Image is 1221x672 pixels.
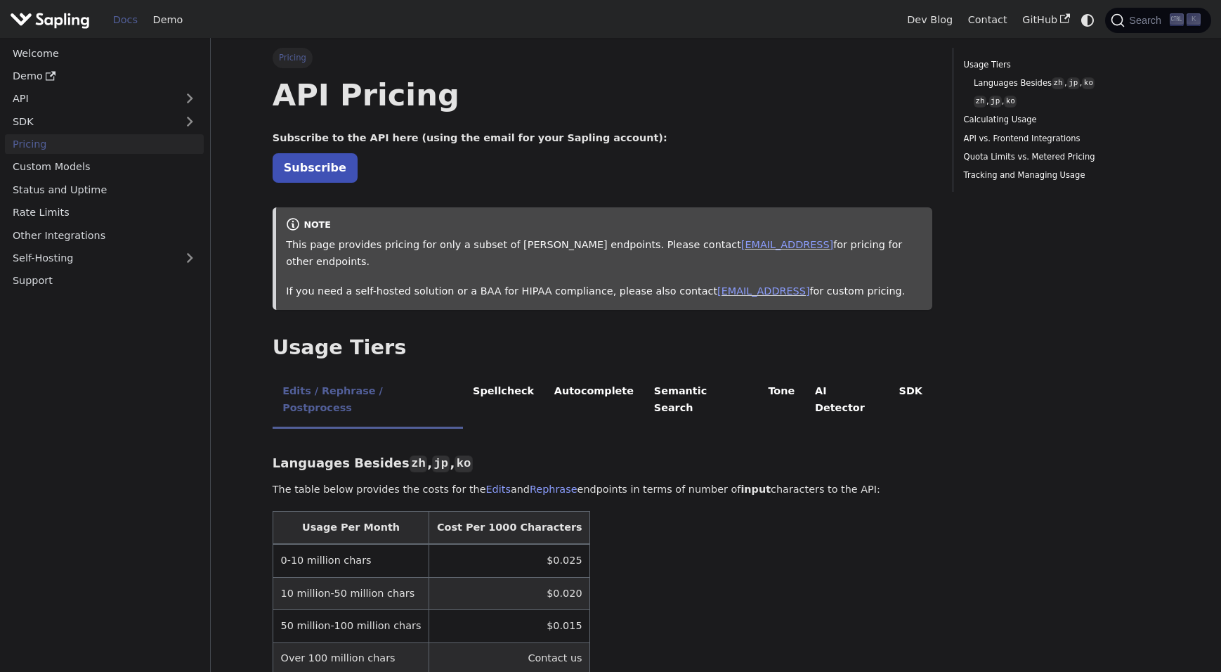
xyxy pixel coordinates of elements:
code: ko [455,455,472,472]
td: $0.015 [429,610,590,642]
button: Expand sidebar category 'SDK' [176,111,204,131]
a: Pricing [5,134,204,155]
span: Search [1125,15,1170,26]
code: zh [410,455,427,472]
a: [EMAIL_ADDRESS] [717,285,809,297]
a: [EMAIL_ADDRESS] [741,239,833,250]
li: AI Detector [805,373,889,429]
a: API [5,89,176,109]
a: Usage Tiers [964,58,1154,72]
a: Custom Models [5,157,204,177]
li: Autocomplete [544,373,644,429]
a: Languages Besideszh,jp,ko [974,77,1149,90]
a: Other Integrations [5,225,204,245]
a: zh,jp,ko [974,95,1149,108]
kbd: K [1187,13,1201,26]
code: zh [974,96,986,108]
strong: input [740,484,771,495]
td: 50 million-100 million chars [273,610,429,642]
a: Demo [145,9,190,31]
a: Status and Uptime [5,179,204,200]
a: Subscribe [273,153,358,182]
code: ko [1082,77,1095,89]
th: Cost Per 1000 Characters [429,512,590,545]
a: SDK [5,111,176,131]
div: note [286,217,922,234]
img: Sapling.ai [10,10,90,30]
code: jp [432,455,450,472]
code: ko [1004,96,1017,108]
a: Demo [5,66,204,86]
h2: Usage Tiers [273,335,933,361]
a: Calculating Usage [964,113,1154,127]
td: $0.025 [429,544,590,577]
li: Tone [758,373,805,429]
td: 0-10 million chars [273,544,429,577]
a: Rate Limits [5,202,204,223]
a: Welcome [5,43,204,63]
code: zh [1052,77,1064,89]
p: The table below provides the costs for the and endpoints in terms of number of characters to the ... [273,482,933,498]
a: Edits [486,484,511,495]
td: $0.020 [429,577,590,609]
h1: API Pricing [273,76,933,114]
button: Switch between dark and light mode (currently system mode) [1078,10,1098,30]
a: API vs. Frontend Integrations [964,132,1154,146]
a: Tracking and Managing Usage [964,169,1154,182]
td: 10 million-50 million chars [273,577,429,609]
p: This page provides pricing for only a subset of [PERSON_NAME] endpoints. Please contact for prici... [286,237,922,271]
a: Quota Limits vs. Metered Pricing [964,150,1154,164]
a: Contact [960,9,1015,31]
a: Sapling.ai [10,10,95,30]
li: Semantic Search [644,373,758,429]
li: Spellcheck [463,373,544,429]
h3: Languages Besides , , [273,455,933,472]
a: Support [5,271,204,291]
li: SDK [889,373,932,429]
th: Usage Per Month [273,512,429,545]
span: Pricing [273,48,313,67]
strong: Subscribe to the API here (using the email for your Sapling account): [273,132,667,143]
a: Docs [105,9,145,31]
code: jp [1067,77,1080,89]
a: Self-Hosting [5,248,204,269]
a: Rephrase [530,484,577,495]
a: GitHub [1014,9,1077,31]
nav: Breadcrumbs [273,48,933,67]
button: Expand sidebar category 'API' [176,89,204,109]
li: Edits / Rephrase / Postprocess [273,373,463,429]
code: jp [989,96,1002,108]
a: Dev Blog [899,9,960,31]
button: Search (Ctrl+K) [1105,8,1210,33]
p: If you need a self-hosted solution or a BAA for HIPAA compliance, please also contact for custom ... [286,283,922,300]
